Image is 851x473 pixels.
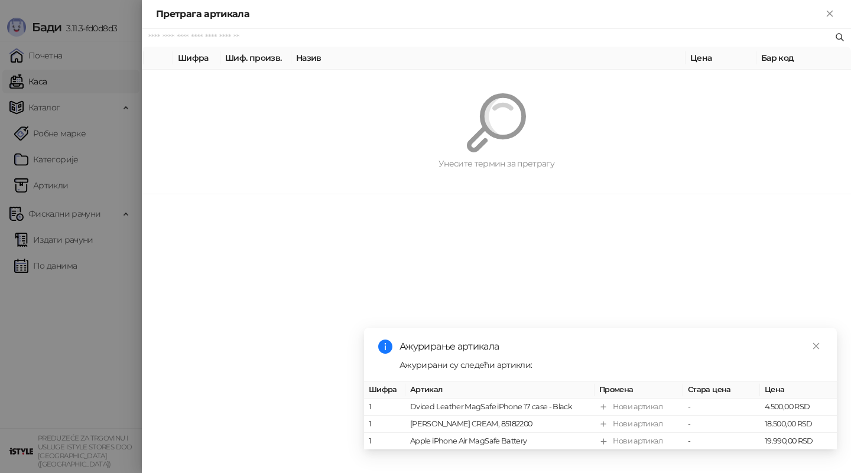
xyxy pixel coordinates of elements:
img: Претрага [467,93,526,152]
td: 1 [364,416,405,433]
td: [PERSON_NAME] CREAM, 85182200 [405,416,595,433]
th: Назив [291,47,686,70]
div: Ажурирани су следећи артикли: [399,358,823,371]
span: info-circle [378,340,392,354]
td: - [683,416,760,433]
td: 4.500,00 RSD [760,399,837,416]
div: Претрага артикала [156,7,823,21]
th: Артикал [405,381,595,399]
th: Шиф. произв. [220,47,291,70]
td: 18.500,00 RSD [760,416,837,433]
th: Бар код [756,47,851,70]
th: Цена [686,47,756,70]
td: Apple iPhone Air MagSafe Battery [405,433,595,450]
div: Нови артикал [613,401,662,413]
td: - [683,433,760,450]
td: 1 [364,433,405,450]
td: 19.990,00 RSD [760,433,837,450]
th: Шифра [173,47,220,70]
div: Нови артикал [613,435,662,447]
th: Цена [760,381,837,399]
div: Унесите термин за претрагу [170,157,823,170]
th: Промена [595,381,683,399]
div: Нови артикал [613,418,662,430]
td: 1 [364,399,405,416]
button: Close [823,7,837,21]
div: Ажурирање артикала [399,340,823,354]
a: Close [810,340,823,353]
th: Стара цена [683,381,760,399]
th: Шифра [364,381,405,399]
td: - [683,399,760,416]
span: close [812,342,820,350]
td: Dviced Leather MagSafe iPhone 17 case - Black [405,399,595,416]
